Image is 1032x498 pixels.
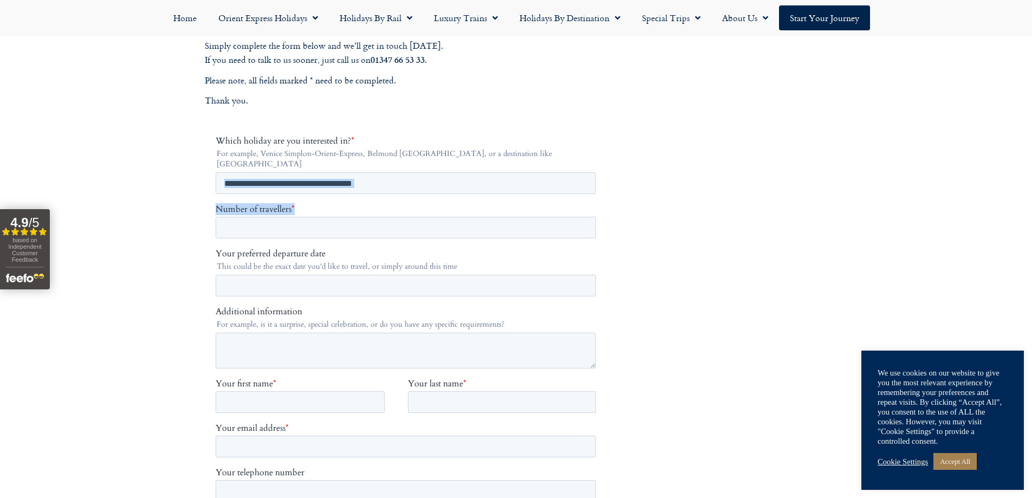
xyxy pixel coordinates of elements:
div: We use cookies on our website to give you the most relevant experience by remembering your prefer... [878,368,1008,446]
a: Cookie Settings [878,457,928,467]
strong: 01347 66 53 33 [371,53,425,66]
p: Simply complete the form below and we’ll get in touch [DATE]. If you need to talk to us sooner, j... [205,39,611,67]
p: Please note, all fields marked * need to be completed. [205,74,611,88]
a: Special Trips [631,5,711,30]
a: Luxury Trains [423,5,509,30]
a: About Us [711,5,779,30]
a: Orient Express Holidays [207,5,329,30]
a: Holidays by Rail [329,5,423,30]
nav: Menu [5,5,1027,30]
a: Holidays by Destination [509,5,631,30]
a: Accept All [933,453,977,470]
a: Start your Journey [779,5,870,30]
p: Thank you. [205,94,611,108]
a: Home [163,5,207,30]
